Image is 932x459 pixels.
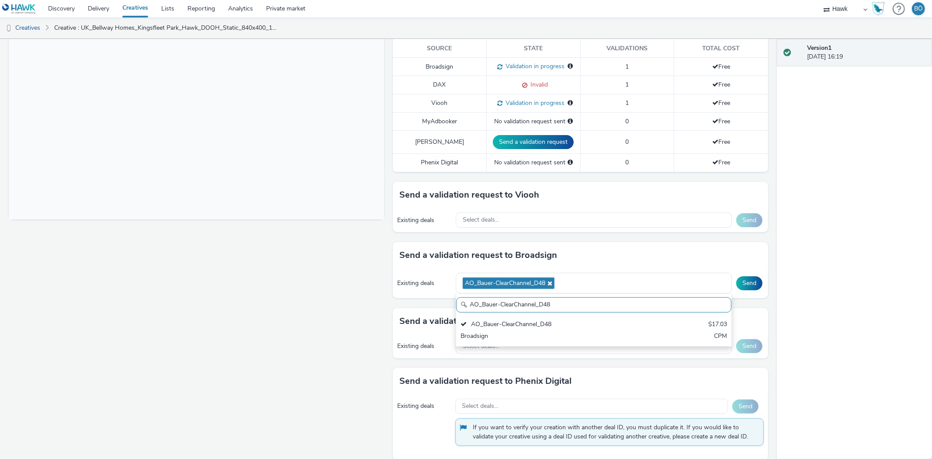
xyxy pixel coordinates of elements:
span: Select deals... [462,403,499,410]
span: Invalid [527,80,548,89]
button: Send [736,213,762,227]
h3: Send a validation request to Viooh [399,188,539,202]
img: Advertisement preview [114,27,261,109]
div: Existing deals [397,279,451,288]
span: Validation in progress [502,99,565,107]
th: Total cost [674,40,768,58]
div: [DATE] 16:19 [807,44,925,62]
span: Select deals... [463,216,499,224]
h3: Send a validation request to Broadsign [399,249,557,262]
h3: Send a validation request to Phenix Digital [399,375,572,388]
img: Hawk Academy [872,2,885,16]
span: Validation in progress [502,62,565,70]
div: $17.03 [708,320,727,330]
span: Free [712,117,730,125]
button: Send [736,276,762,290]
strong: Version 1 [807,44,832,52]
button: Send [736,339,762,353]
div: No validation request sent [491,117,576,126]
img: undefined Logo [2,3,36,14]
td: Viooh [393,94,487,113]
div: Broadsign [461,332,637,342]
div: Existing deals [397,216,451,225]
td: MyAdbooker [393,112,487,130]
div: Existing deals [397,402,451,410]
span: 1 [625,99,629,107]
img: dooh [4,24,13,33]
span: Free [712,158,730,167]
td: [PERSON_NAME] [393,131,487,154]
span: If you want to verify your creation with another deal ID, you must duplicate it. If you would lik... [473,423,755,441]
div: CPM [714,332,727,342]
div: Please select a deal below and click on Send to send a validation request to Phenix Digital. [568,158,573,167]
td: DAX [393,76,487,94]
span: Free [712,138,730,146]
td: Broadsign [393,58,487,76]
span: Select deals... [463,343,499,350]
span: AO_Bauer-ClearChannel_D48 [465,280,545,287]
span: 1 [625,63,629,71]
button: Send a validation request [493,135,574,149]
span: Free [712,99,730,107]
th: Source [393,40,487,58]
span: Free [712,63,730,71]
td: Phenix Digital [393,154,487,172]
th: State [486,40,580,58]
div: Please select a deal below and click on Send to send a validation request to MyAdbooker. [568,117,573,126]
th: Validations [580,40,674,58]
span: 0 [625,158,629,167]
a: Hawk Academy [872,2,888,16]
span: 0 [625,138,629,146]
h3: Send a validation request to MyAdbooker [399,315,568,328]
div: Existing deals [397,342,451,351]
input: Search...... [456,297,731,313]
span: 0 [625,117,629,125]
div: AO_Bauer-ClearChannel_D48 [461,320,637,330]
span: 1 [625,80,629,89]
a: Creative : UK_Bellway Homes_Kingsfleet Park_Hawk_DOOH_Static_840x400_15.09.2025 [50,17,283,38]
div: BÖ [914,2,923,15]
div: No validation request sent [491,158,576,167]
span: Free [712,80,730,89]
button: Send [732,400,759,414]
